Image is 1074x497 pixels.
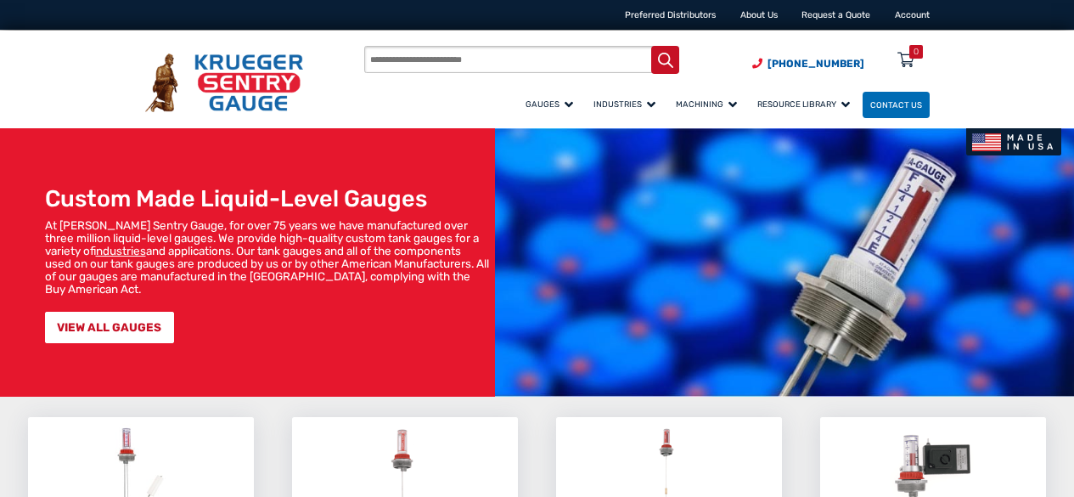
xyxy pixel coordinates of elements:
div: 0 [914,45,919,59]
a: Phone Number (920) 434-8860 [752,56,864,71]
span: Resource Library [757,99,850,109]
a: VIEW ALL GAUGES [45,312,174,343]
a: Contact Us [863,92,930,118]
a: Account [895,9,930,20]
img: Krueger Sentry Gauge [145,54,303,112]
a: Machining [668,89,750,119]
a: Gauges [518,89,586,119]
a: Preferred Distributors [625,9,716,20]
img: bg_hero_bannerksentry [495,128,1074,397]
a: Request a Quote [801,9,870,20]
span: [PHONE_NUMBER] [768,58,864,70]
span: Contact Us [870,100,922,110]
a: Industries [586,89,668,119]
a: About Us [740,9,778,20]
a: Resource Library [750,89,863,119]
img: Made In USA [966,128,1062,155]
span: Gauges [526,99,573,109]
h1: Custom Made Liquid-Level Gauges [45,185,489,212]
a: industries [96,244,146,257]
span: Machining [676,99,737,109]
p: At [PERSON_NAME] Sentry Gauge, for over 75 years we have manufactured over three million liquid-l... [45,219,489,296]
span: Industries [593,99,655,109]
